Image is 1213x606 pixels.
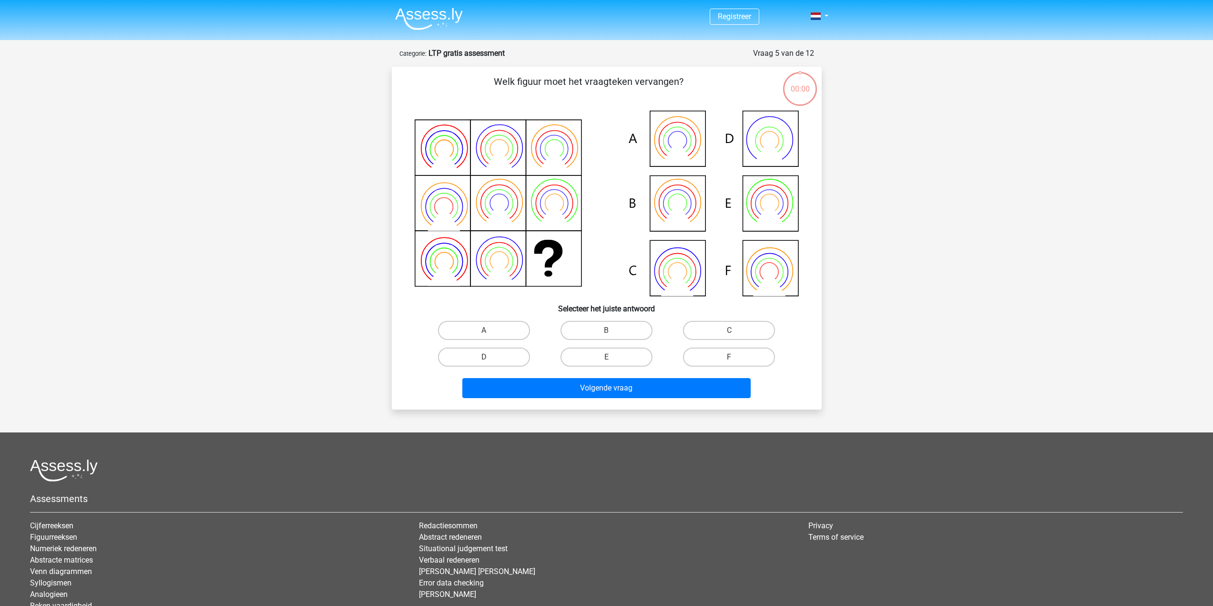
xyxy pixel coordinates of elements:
a: Analogieen [30,590,68,599]
a: Venn diagrammen [30,567,92,576]
a: Redactiesommen [419,521,478,530]
label: F [683,348,775,367]
a: Figuurreeksen [30,533,77,542]
a: Privacy [808,521,833,530]
a: Error data checking [419,578,484,587]
a: Abstract redeneren [419,533,482,542]
a: Registreer [718,12,751,21]
a: Abstracte matrices [30,555,93,565]
p: Welk figuur moet het vraagteken vervangen? [407,74,771,103]
a: Numeriek redeneren [30,544,97,553]
label: B [561,321,652,340]
button: Volgende vraag [462,378,751,398]
img: Assessly logo [30,459,98,482]
h6: Selecteer het juiste antwoord [407,297,806,313]
label: E [561,348,652,367]
a: Cijferreeksen [30,521,73,530]
a: Syllogismen [30,578,71,587]
h5: Assessments [30,493,1183,504]
div: Vraag 5 van de 12 [753,48,814,59]
a: Verbaal redeneren [419,555,479,565]
a: Situational judgement test [419,544,508,553]
small: Categorie: [399,50,427,57]
label: D [438,348,530,367]
a: [PERSON_NAME] [PERSON_NAME] [419,567,535,576]
label: C [683,321,775,340]
a: [PERSON_NAME] [419,590,476,599]
div: 00:00 [782,71,818,95]
strong: LTP gratis assessment [428,49,505,58]
img: Assessly [395,8,463,30]
label: A [438,321,530,340]
a: Terms of service [808,533,864,542]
